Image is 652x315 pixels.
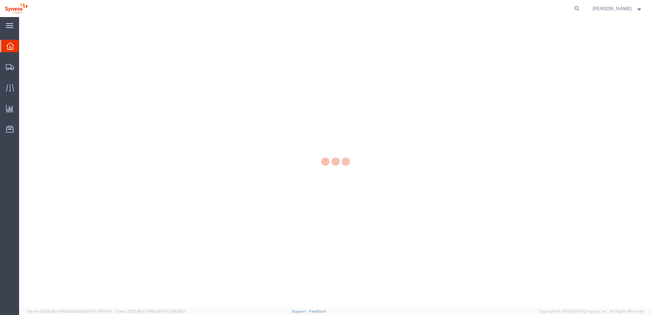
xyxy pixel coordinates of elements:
[292,309,309,313] a: Support
[27,309,112,313] span: Server: 2025.19.0-49328d0a35e
[592,4,643,13] button: [PERSON_NAME]
[115,309,186,313] span: Client: 2025.19.0-129fbcf
[593,5,632,12] span: Natan Tateishi
[539,309,644,314] span: Copyright © [DATE]-[DATE] Agistix Inc., All Rights Reserved
[5,3,28,14] img: logo
[84,309,112,313] span: [DATE] 09:50:51
[158,309,186,313] span: [DATE] 09:39:01
[309,309,326,313] a: Feedback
